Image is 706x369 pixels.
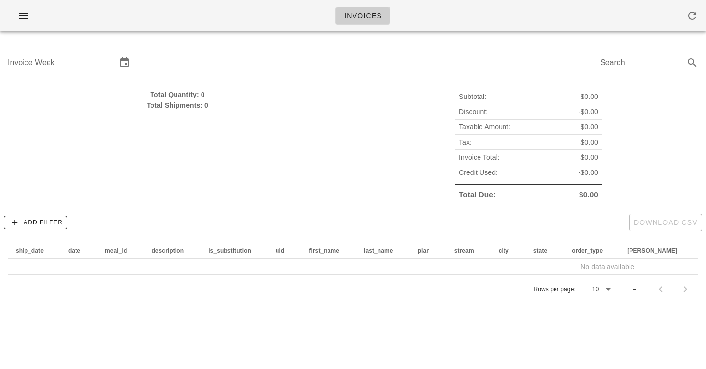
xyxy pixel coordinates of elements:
[4,216,67,229] button: Add Filter
[8,100,347,111] div: Total Shipments: 0
[97,243,144,259] th: meal_id: Not sorted. Activate to sort ascending.
[491,243,526,259] th: city: Not sorted. Activate to sort ascending.
[459,122,510,132] span: Taxable Amount:
[418,247,430,254] span: plan
[301,243,356,259] th: first_name: Not sorted. Activate to sort ascending.
[459,189,496,200] span: Total Due:
[580,137,598,148] span: $0.00
[208,247,251,254] span: is_substitution
[410,243,447,259] th: plan: Not sorted. Activate to sort ascending.
[633,285,636,294] div: –
[8,218,63,227] span: Add Filter
[16,247,44,254] span: ship_date
[105,247,127,254] span: meal_id
[459,152,500,163] span: Invoice Total:
[579,167,598,178] span: -$0.00
[592,281,614,297] div: 10Rows per page:
[60,243,97,259] th: date: Not sorted. Activate to sort ascending.
[268,243,301,259] th: uid: Not sorted. Activate to sort ascending.
[151,247,184,254] span: description
[68,247,80,254] span: date
[309,247,339,254] span: first_name
[335,7,390,25] a: Invoices
[627,247,677,254] span: [PERSON_NAME]
[526,243,564,259] th: state: Not sorted. Activate to sort ascending.
[533,247,548,254] span: state
[572,247,603,254] span: order_type
[459,137,472,148] span: Tax:
[447,243,491,259] th: stream: Not sorted. Activate to sort ascending.
[8,89,347,100] div: Total Quantity: 0
[459,167,498,178] span: Credit Used:
[344,12,382,20] span: Invoices
[356,243,410,259] th: last_name: Not sorted. Activate to sort ascending.
[533,275,614,303] div: Rows per page:
[459,91,486,102] span: Subtotal:
[8,243,60,259] th: ship_date: Not sorted. Activate to sort ascending.
[454,247,474,254] span: stream
[619,243,694,259] th: tod: Not sorted. Activate to sort ascending.
[580,152,598,163] span: $0.00
[592,285,599,294] div: 10
[564,243,619,259] th: order_type: Not sorted. Activate to sort ascending.
[580,91,598,102] span: $0.00
[276,247,284,254] span: uid
[144,243,201,259] th: description: Not sorted. Activate to sort ascending.
[499,247,509,254] span: city
[580,122,598,132] span: $0.00
[579,106,598,117] span: -$0.00
[364,247,393,254] span: last_name
[459,106,488,117] span: Discount:
[579,189,598,200] span: $0.00
[201,243,268,259] th: is_substitution: Not sorted. Activate to sort ascending.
